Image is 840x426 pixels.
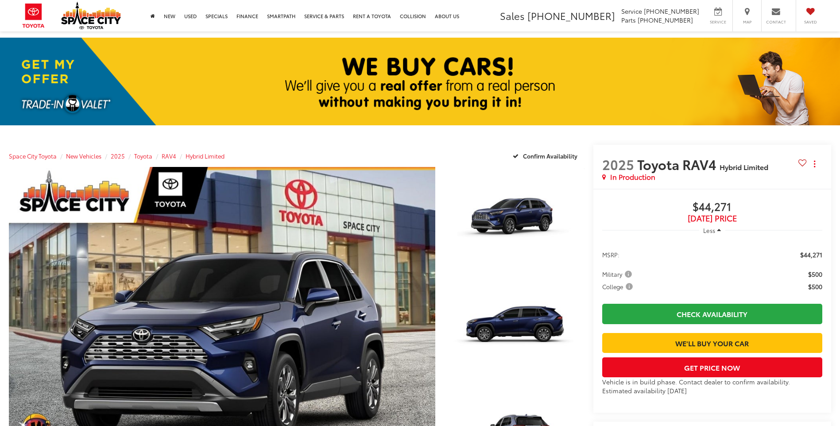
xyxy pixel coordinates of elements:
[444,166,586,272] img: 2025 Toyota RAV4 Hybrid Limited
[808,270,822,279] span: $500
[186,152,225,160] a: Hybrid Limited
[602,377,822,395] div: Vehicle is in build phase. Contact dealer to confirm availability. Estimated availability [DATE]
[66,152,101,160] a: New Vehicles
[500,8,525,23] span: Sales
[602,250,619,259] span: MSRP:
[111,152,125,160] a: 2025
[638,15,693,24] span: [PHONE_NUMBER]
[602,333,822,353] a: We'll Buy Your Car
[808,282,822,291] span: $500
[445,276,584,380] a: Expand Photo 2
[637,155,720,174] span: Toyota RAV4
[602,214,822,223] span: [DATE] Price
[801,19,820,25] span: Saved
[602,155,634,174] span: 2025
[644,7,699,15] span: [PHONE_NUMBER]
[602,357,822,377] button: Get Price Now
[602,304,822,324] a: Check Availability
[602,270,634,279] span: Military
[737,19,757,25] span: Map
[602,282,636,291] button: College
[602,201,822,214] span: $44,271
[162,152,176,160] a: RAV4
[602,282,635,291] span: College
[444,275,586,381] img: 2025 Toyota RAV4 Hybrid Limited
[703,226,715,234] span: Less
[766,19,786,25] span: Contact
[602,270,635,279] button: Military
[699,223,726,239] button: Less
[523,152,577,160] span: Confirm Availability
[708,19,728,25] span: Service
[807,156,822,172] button: Actions
[720,162,768,172] span: Hybrid Limited
[621,15,636,24] span: Parts
[621,7,642,15] span: Service
[527,8,615,23] span: [PHONE_NUMBER]
[445,167,584,271] a: Expand Photo 1
[9,152,57,160] a: Space City Toyota
[134,152,152,160] a: Toyota
[800,250,822,259] span: $44,271
[508,148,585,163] button: Confirm Availability
[610,172,655,182] span: In Production
[61,2,121,29] img: Space City Toyota
[814,160,815,167] span: dropdown dots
